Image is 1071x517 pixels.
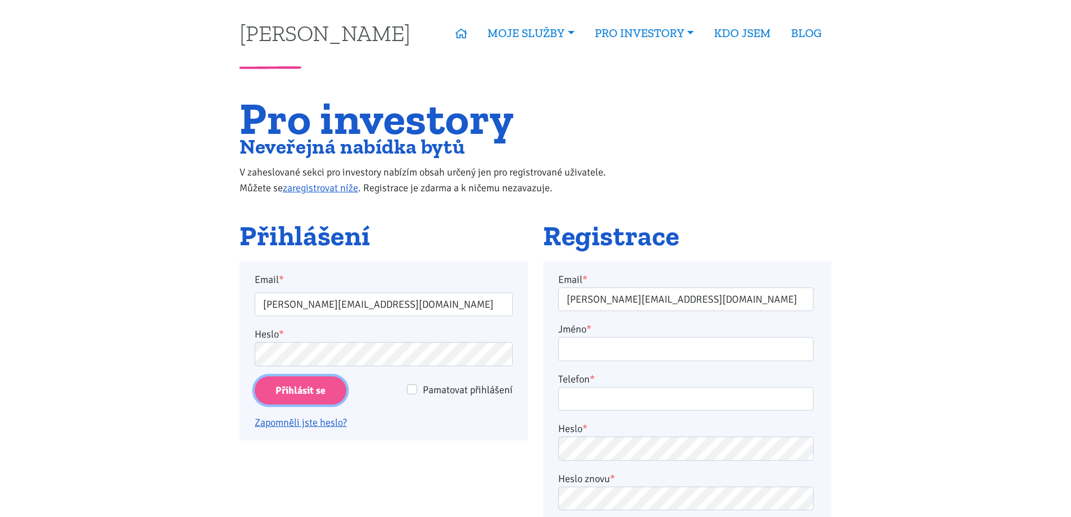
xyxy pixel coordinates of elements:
a: zaregistrovat níže [283,182,358,194]
label: Heslo znovu [558,471,615,487]
abbr: required [586,323,591,335]
a: MOJE SLUŽBY [477,20,584,46]
label: Heslo [255,326,284,342]
a: Zapomněli jste heslo? [255,416,347,429]
h2: Registrace [543,221,832,251]
p: V zaheslované sekci pro investory nabízím obsah určený jen pro registrované uživatele. Můžete se ... [239,164,629,196]
h2: Neveřejná nabídka bytů [239,137,629,156]
abbr: required [590,373,595,385]
input: Přihlásit se [255,376,346,405]
abbr: required [582,422,588,435]
label: Jméno [558,321,591,337]
label: Email [558,272,588,287]
abbr: required [610,473,615,485]
span: Pamatovat přihlášení [423,384,513,396]
h1: Pro investory [239,100,629,137]
label: Email [247,272,521,287]
a: KDO JSEM [704,20,781,46]
a: BLOG [781,20,832,46]
a: PRO INVESTORY [585,20,704,46]
label: Telefon [558,371,595,387]
abbr: required [582,273,588,286]
label: Heslo [558,421,588,437]
a: [PERSON_NAME] [239,22,410,44]
h2: Přihlášení [239,221,528,251]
